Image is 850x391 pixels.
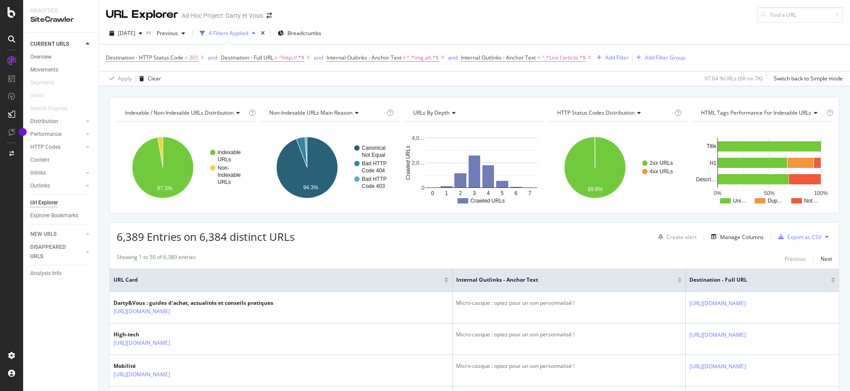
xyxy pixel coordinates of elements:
button: Add Filter [593,52,629,63]
div: Explorer Bookmarks [30,211,78,220]
div: SiteCrawler [30,15,91,25]
h4: HTML Tags Performance for Indexable URLs [699,106,825,120]
button: and [448,53,457,62]
text: Not Equal [362,152,385,158]
div: Overview [30,52,52,62]
button: Switch back to Simple mode [770,72,843,86]
div: Performance [30,130,61,139]
text: 1 [445,190,448,196]
a: [URL][DOMAIN_NAME] [113,370,170,379]
div: A chart. [261,129,401,206]
text: Dup… [768,198,783,204]
a: [URL][DOMAIN_NAME] [689,362,746,371]
a: Explorer Bookmarks [30,211,92,220]
div: Outlinks [30,181,50,191]
a: Inlinks [30,168,83,178]
text: 4 [487,190,490,196]
div: Content [30,156,49,165]
span: Internal Outlinks - Anchor Text [327,54,401,61]
span: URLs by Depth [413,109,449,116]
div: Ad-Hoc Project: Darty et Vous [182,11,263,20]
text: URLs [218,179,231,185]
span: ≠ [403,54,406,61]
div: Tooltip anchor [19,128,27,136]
button: 4 Filters Applied [196,26,259,40]
text: 2xx URLs [650,160,673,166]
text: 4xx URLs [650,168,673,175]
div: and [208,54,217,61]
text: 97.3% [157,185,172,192]
div: Analytics [30,7,91,15]
button: Breadcrumbs [274,26,325,40]
button: [DATE] [106,26,146,40]
text: 4,0… [412,135,425,141]
text: 0 [431,190,434,196]
span: Destination - Full URL [689,276,818,284]
text: 50% [764,190,775,196]
svg: A chart. [405,129,544,206]
text: Canonical [362,145,385,151]
div: Url Explorer [30,198,58,207]
div: URL Explorer [106,7,178,22]
button: Previous [785,253,806,264]
button: Add Filter Group [633,52,685,63]
div: NEW URLS [30,230,57,239]
a: NEW URLS [30,230,83,239]
div: Switch back to Simple mode [774,75,843,82]
span: HTTP Status Codes Distribution [557,109,635,116]
div: Manage Columns [720,233,764,241]
text: 0% [714,190,722,196]
a: Search Engines [30,104,76,113]
svg: A chart. [549,129,688,206]
a: CURRENT URLS [30,40,83,49]
div: High-tech [113,331,189,339]
button: Clear [136,72,161,86]
div: Visits [30,91,44,100]
a: Url Explorer [30,198,92,207]
button: Previous [153,26,189,40]
text: Not… [804,198,818,204]
span: ^http://.*$ [279,52,304,64]
span: Breadcrumbs [287,29,321,37]
div: A chart. [692,129,830,206]
div: Movements [30,65,58,75]
text: Code 404 [362,168,385,174]
text: 3 [473,190,476,196]
a: Content [30,156,92,165]
svg: A chart. [117,129,256,206]
span: ^.*img.alt.*$ [407,52,439,64]
a: Outlinks [30,181,83,191]
div: Darty&Vous : guides d'achat, actualités et conseils pratiques [113,299,273,307]
text: Indexable [218,172,241,178]
div: Previous [785,255,806,263]
iframe: Intercom live chat [820,361,841,382]
text: URLs [218,156,231,163]
div: Clear [148,75,161,82]
div: Add Filter Group [645,54,685,61]
a: [URL][DOMAIN_NAME] [113,339,170,347]
span: Previous [153,29,178,37]
a: Segments [30,78,63,88]
div: times [259,29,267,38]
a: HTTP Codes [30,143,83,152]
div: 4 Filters Applied [209,29,248,37]
div: Export as CSV [787,233,822,241]
text: Crawled URLs [405,146,411,180]
span: Internal Outlinks - Anchor Text [456,276,664,284]
text: Uni… [733,198,746,204]
span: 301 [189,52,198,64]
button: and [314,53,323,62]
div: Next [821,255,832,263]
div: Micro-casque : optez pour un son personnalisé ! [456,299,682,307]
div: Mobilité [113,362,189,370]
button: Next [821,253,832,264]
text: Descri… [696,176,716,183]
span: ^.*Lire l'article.*$ [542,52,586,64]
span: Indexable / Non-Indexable URLs distribution [125,109,234,116]
button: Manage Columns [708,231,764,242]
div: HTTP Codes [30,143,61,152]
div: CURRENT URLS [30,40,69,49]
span: 2025 Sep. 22nd [118,29,135,37]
